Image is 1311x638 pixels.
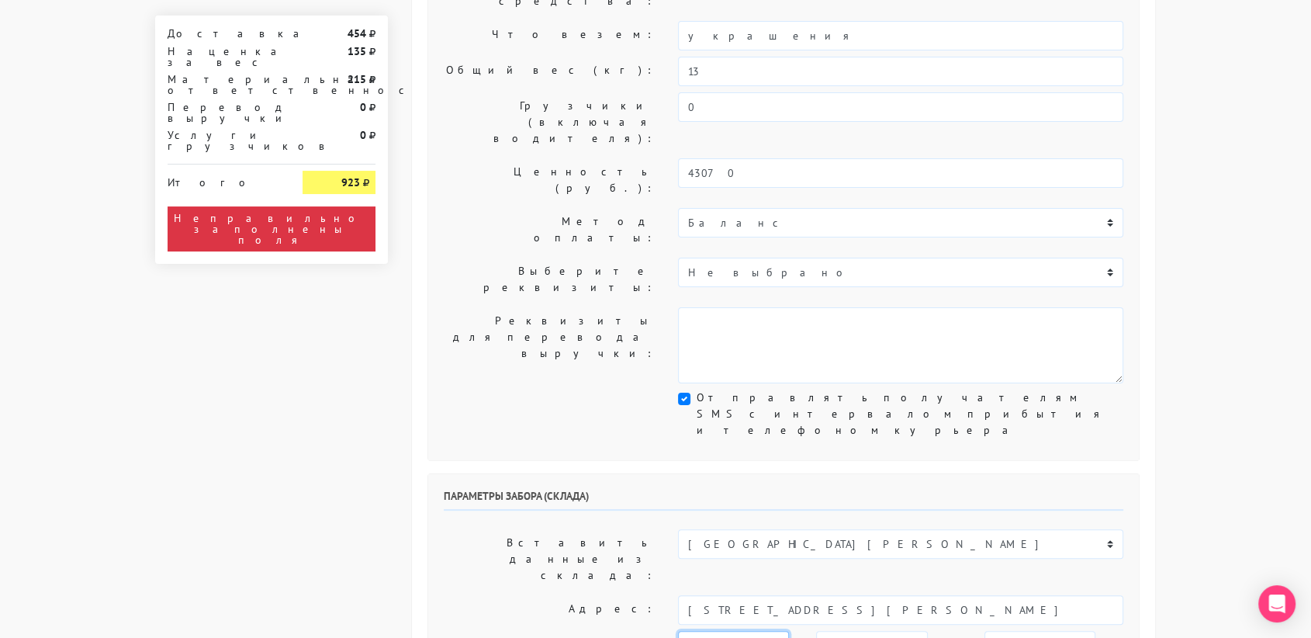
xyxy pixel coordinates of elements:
label: Реквизиты для перевода выручки: [432,307,666,383]
strong: 135 [348,44,366,58]
strong: 215 [348,72,366,86]
label: Грузчики (включая водителя): [432,92,666,152]
label: Общий вес (кг): [432,57,666,86]
h6: Параметры забора (склада) [444,490,1123,511]
div: Услуги грузчиков [156,130,291,151]
label: Выберите реквизиты: [432,258,666,301]
strong: 0 [360,100,366,114]
label: Метод оплаты: [432,208,666,251]
div: Наценка за вес [156,46,291,68]
div: Перевод выручки [156,102,291,123]
div: Итого [168,171,279,188]
strong: 454 [348,26,366,40]
div: Open Intercom Messenger [1258,585,1295,622]
strong: 0 [360,128,366,142]
label: Адрес: [432,595,666,625]
label: Что везем: [432,21,666,50]
label: Вставить данные из склада: [432,529,666,589]
div: Материальная ответственность [156,74,291,95]
label: Отправлять получателям SMS с интервалом прибытия и телефоном курьера [697,390,1123,439]
label: Ценность (руб.): [432,158,666,202]
strong: 923 [341,175,360,189]
div: Неправильно заполнены поля [168,206,375,251]
div: Доставка [156,28,291,39]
